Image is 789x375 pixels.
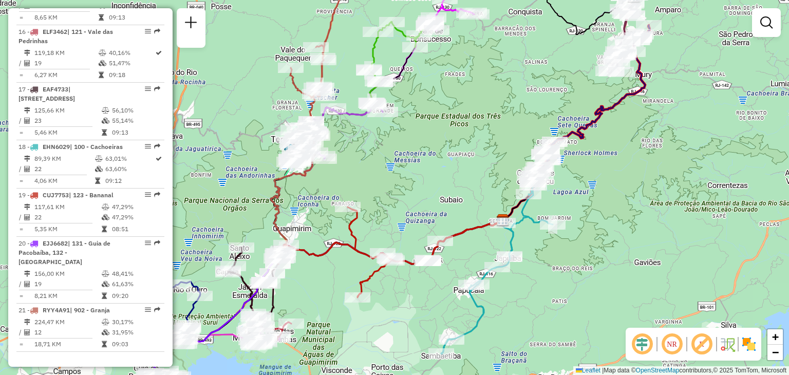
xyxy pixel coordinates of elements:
[181,12,201,35] a: Nova sessão e pesquisa
[102,118,109,124] i: % de utilização da cubagem
[18,291,24,301] td: =
[24,281,30,287] i: Total de Atividades
[99,60,106,66] i: % de utilização da cubagem
[34,70,98,80] td: 6,27 KM
[43,28,67,35] span: ELF3462
[99,14,104,21] i: Tempo total em rota
[24,319,30,325] i: Distância Total
[70,306,110,314] span: | 902 - Granja
[105,176,155,186] td: 09:12
[145,240,151,246] em: Opções
[18,164,24,174] td: /
[18,12,24,23] td: =
[108,48,155,58] td: 40,16%
[34,212,101,222] td: 22
[108,12,155,23] td: 09:13
[145,28,151,34] em: Opções
[105,154,155,164] td: 63,01%
[69,191,114,199] span: | 123 - Bananal
[111,269,160,279] td: 48,41%
[108,58,155,68] td: 51,47%
[34,105,101,116] td: 125,66 KM
[43,143,70,151] span: EHN6029
[18,143,123,151] span: 18 -
[111,212,160,222] td: 47,29%
[34,48,98,58] td: 119,18 KM
[111,127,160,138] td: 09:13
[24,166,30,172] i: Total de Atividades
[34,176,95,186] td: 4,06 KM
[496,214,510,227] img: CDI Macacu
[34,317,101,327] td: 224,47 KM
[102,107,109,114] i: % de utilização do peso
[602,367,604,374] span: |
[34,224,101,234] td: 5,35 KM
[18,191,114,199] span: 19 -
[573,366,789,375] div: Map data © contributors,© 2025 TomTom, Microsoft
[18,116,24,126] td: /
[102,329,109,335] i: % de utilização da cubagem
[34,127,101,138] td: 5,46 KM
[145,143,151,149] em: Opções
[18,279,24,289] td: /
[154,307,160,313] em: Rota exportada
[24,156,30,162] i: Distância Total
[636,367,680,374] a: OpenStreetMap
[34,58,98,68] td: 19
[34,327,101,338] td: 12
[34,154,95,164] td: 89,39 KM
[154,28,160,34] em: Rota exportada
[156,50,162,56] i: Rota otimizada
[95,156,103,162] i: % de utilização do peso
[102,341,107,347] i: Tempo total em rota
[154,240,160,246] em: Rota exportada
[689,332,714,357] span: Exibir rótulo
[772,330,779,343] span: +
[102,214,109,220] i: % de utilização da cubagem
[24,214,30,220] i: Total de Atividades
[660,332,684,357] span: Ocultar NR
[95,166,103,172] i: % de utilização da cubagem
[105,164,155,174] td: 63,60%
[99,72,104,78] i: Tempo total em rota
[767,345,783,360] a: Zoom out
[111,224,160,234] td: 08:51
[18,176,24,186] td: =
[24,329,30,335] i: Total de Atividades
[34,12,98,23] td: 8,65 KM
[18,327,24,338] td: /
[576,367,600,374] a: Leaflet
[111,291,160,301] td: 09:20
[284,143,297,157] img: Teresópolis
[102,293,107,299] i: Tempo total em rota
[145,307,151,313] em: Opções
[102,129,107,136] i: Tempo total em rota
[18,212,24,222] td: /
[111,202,160,212] td: 47,29%
[18,127,24,138] td: =
[102,319,109,325] i: % de utilização do peso
[34,202,101,212] td: 117,61 KM
[767,329,783,345] a: Zoom in
[18,58,24,68] td: /
[145,86,151,92] em: Opções
[18,239,110,266] span: | 131 - Guia de Pacobaíba, 132 - [GEOGRAPHIC_DATA]
[18,28,113,45] span: 16 -
[102,271,109,277] i: % de utilização do peso
[156,156,162,162] i: Rota otimizada
[102,281,109,287] i: % de utilização da cubagem
[43,85,68,93] span: EAF4733
[18,224,24,234] td: =
[99,50,106,56] i: % de utilização do peso
[43,306,70,314] span: RYY4A91
[18,339,24,349] td: =
[719,336,736,352] img: Fluxo de ruas
[34,116,101,126] td: 23
[24,204,30,210] i: Distância Total
[154,86,160,92] em: Rota exportada
[18,306,110,314] span: 21 -
[24,50,30,56] i: Distância Total
[111,339,160,349] td: 09:03
[95,178,100,184] i: Tempo total em rota
[772,346,779,359] span: −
